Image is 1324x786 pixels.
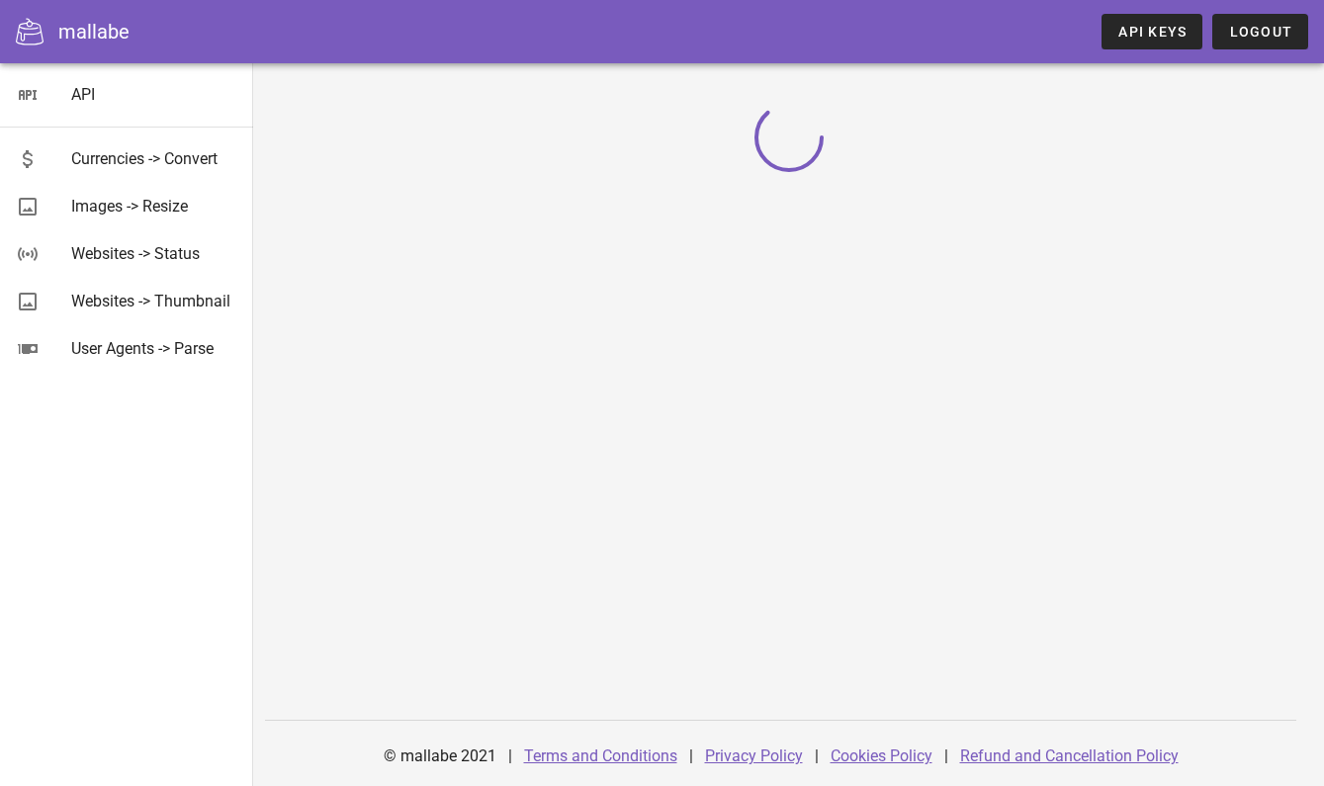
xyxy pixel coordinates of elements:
[508,733,512,780] div: |
[1212,14,1308,49] button: Logout
[705,746,803,765] a: Privacy Policy
[71,244,237,263] div: Websites -> Status
[944,733,948,780] div: |
[1102,14,1202,49] a: API Keys
[71,197,237,216] div: Images -> Resize
[524,746,677,765] a: Terms and Conditions
[960,746,1179,765] a: Refund and Cancellation Policy
[71,149,237,168] div: Currencies -> Convert
[1117,24,1187,40] span: API Keys
[689,733,693,780] div: |
[815,733,819,780] div: |
[372,733,508,780] div: © mallabe 2021
[71,292,237,310] div: Websites -> Thumbnail
[71,85,237,104] div: API
[831,746,932,765] a: Cookies Policy
[58,17,130,46] div: mallabe
[1228,24,1292,40] span: Logout
[71,339,237,358] div: User Agents -> Parse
